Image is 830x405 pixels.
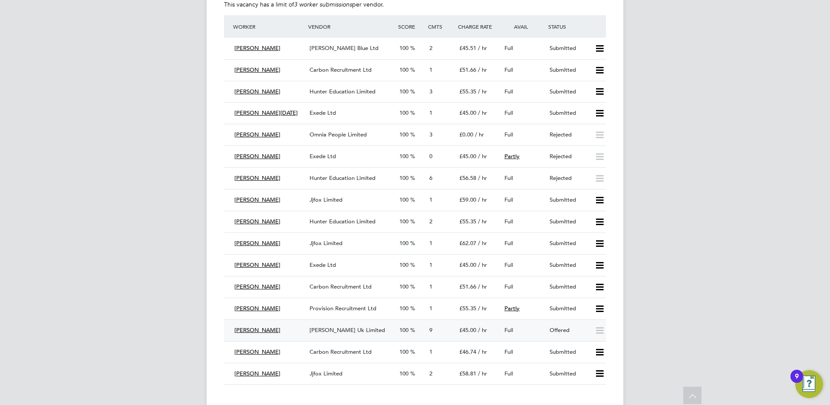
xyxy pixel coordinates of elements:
[399,196,408,203] span: 100
[399,131,408,138] span: 100
[546,19,606,34] div: Status
[399,239,408,247] span: 100
[546,85,591,99] div: Submitted
[399,174,408,182] span: 100
[231,19,306,34] div: Worker
[459,261,476,269] span: £45.00
[429,305,432,312] span: 1
[396,19,426,34] div: Score
[459,131,473,138] span: £0.00
[429,370,432,377] span: 2
[310,66,372,73] span: Carbon Recruitment Ltd
[310,44,379,52] span: [PERSON_NAME] Blue Ltd
[459,109,476,116] span: £45.00
[478,66,487,73] span: / hr
[310,348,372,355] span: Carbon Recruitment Ltd
[546,149,591,164] div: Rejected
[310,131,367,138] span: Omnia People Limited
[399,88,408,95] span: 100
[504,131,513,138] span: Full
[429,109,432,116] span: 1
[234,283,280,290] span: [PERSON_NAME]
[310,326,385,334] span: [PERSON_NAME] Uk Limited
[459,196,476,203] span: £59.00
[399,261,408,269] span: 100
[478,153,487,160] span: / hr
[429,326,432,334] span: 9
[429,283,432,290] span: 1
[546,63,591,77] div: Submitted
[459,305,476,312] span: £55.35
[459,326,476,334] span: £45.00
[459,239,476,247] span: £62.07
[475,131,484,138] span: / hr
[234,174,280,182] span: [PERSON_NAME]
[459,153,476,160] span: £45.00
[224,0,606,8] p: This vacancy has a limit of per vendor.
[399,109,408,116] span: 100
[546,302,591,316] div: Submitted
[429,174,432,182] span: 6
[399,348,408,355] span: 100
[459,174,476,182] span: £56.58
[459,44,476,52] span: £45.51
[546,41,591,56] div: Submitted
[310,109,336,116] span: Exede Ltd
[234,305,280,312] span: [PERSON_NAME]
[504,348,513,355] span: Full
[795,370,823,398] button: Open Resource Center, 9 new notifications
[310,261,336,269] span: Exede Ltd
[429,66,432,73] span: 1
[504,370,513,377] span: Full
[310,153,336,160] span: Exede Ltd
[478,348,487,355] span: / hr
[504,218,513,225] span: Full
[399,66,408,73] span: 100
[429,261,432,269] span: 1
[546,106,591,120] div: Submitted
[504,66,513,73] span: Full
[234,153,280,160] span: [PERSON_NAME]
[234,109,298,116] span: [PERSON_NAME][DATE]
[234,218,280,225] span: [PERSON_NAME]
[234,131,280,138] span: [PERSON_NAME]
[426,19,456,34] div: Cmts
[306,19,396,34] div: Vendor
[399,283,408,290] span: 100
[478,305,487,312] span: / hr
[310,305,376,312] span: Provision Recruitment Ltd
[546,323,591,338] div: Offered
[504,196,513,203] span: Full
[310,283,372,290] span: Carbon Recruitment Ltd
[429,348,432,355] span: 1
[429,239,432,247] span: 1
[504,88,513,95] span: Full
[429,88,432,95] span: 3
[310,196,343,203] span: Jjfox Limited
[504,305,520,312] span: Partly
[234,370,280,377] span: [PERSON_NAME]
[504,283,513,290] span: Full
[504,153,520,160] span: Partly
[546,215,591,229] div: Submitted
[504,44,513,52] span: Full
[429,131,432,138] span: 3
[310,239,343,247] span: Jjfox Limited
[399,326,408,334] span: 100
[504,174,513,182] span: Full
[429,218,432,225] span: 2
[234,66,280,73] span: [PERSON_NAME]
[234,88,280,95] span: [PERSON_NAME]
[459,88,476,95] span: £55.35
[478,326,487,334] span: / hr
[234,196,280,203] span: [PERSON_NAME]
[399,370,408,377] span: 100
[478,109,487,116] span: / hr
[429,153,432,160] span: 0
[546,345,591,359] div: Submitted
[546,236,591,251] div: Submitted
[310,218,375,225] span: Hunter Education Limited
[546,280,591,294] div: Submitted
[546,193,591,207] div: Submitted
[546,258,591,272] div: Submitted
